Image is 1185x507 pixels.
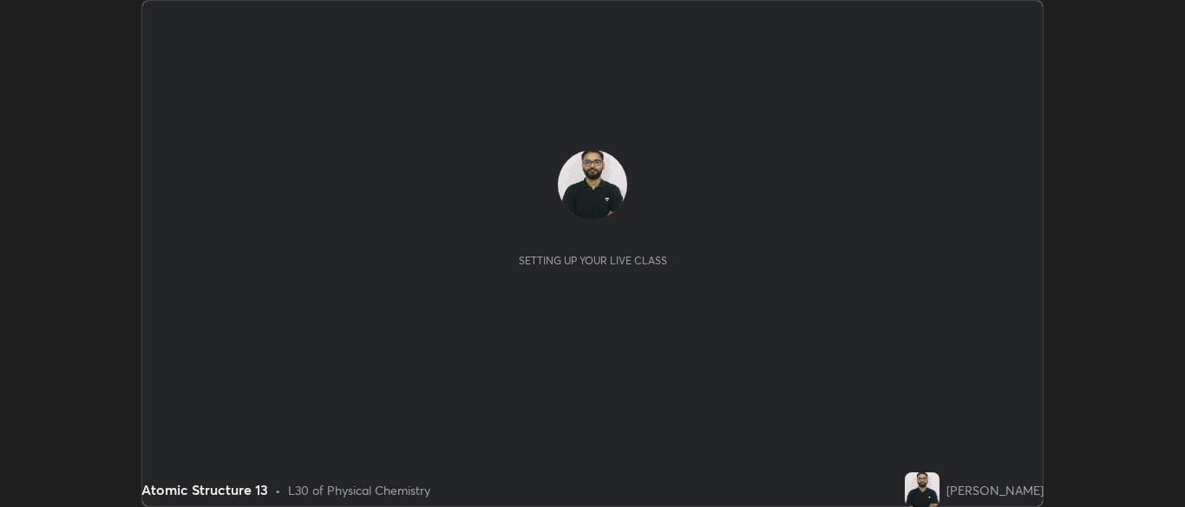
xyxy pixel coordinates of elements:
div: Atomic Structure 13 [141,479,268,500]
div: [PERSON_NAME] [946,481,1044,499]
img: 5e6e13c1ec7d4a9f98ea3605e43f832c.jpg [905,472,939,507]
img: 5e6e13c1ec7d4a9f98ea3605e43f832c.jpg [558,150,627,219]
div: • [275,481,281,499]
div: Setting up your live class [519,254,667,267]
div: L30 of Physical Chemistry [288,481,430,499]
